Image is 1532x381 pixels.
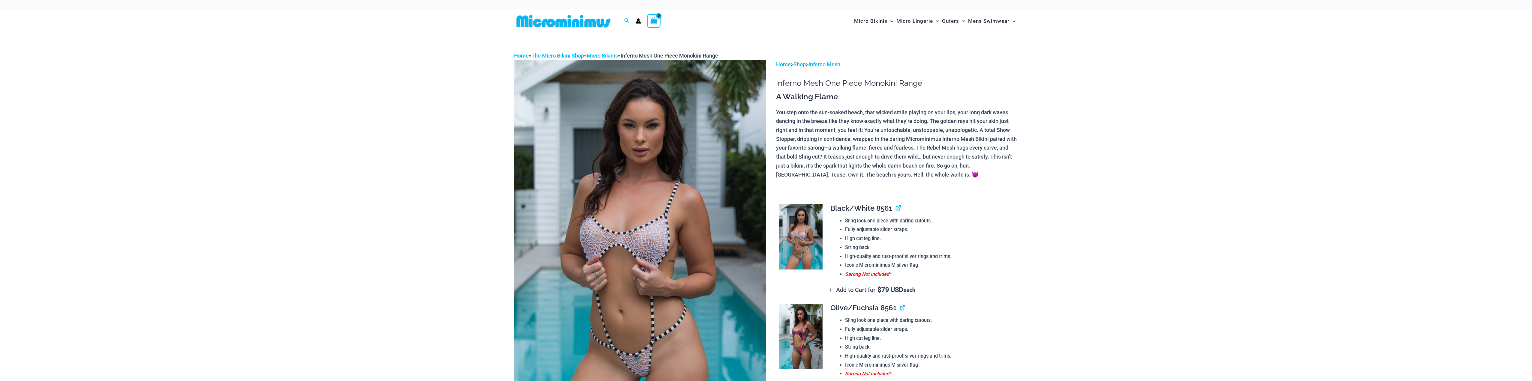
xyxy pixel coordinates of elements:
[779,304,823,369] img: Inferno Mesh Olive Fuchsia 8561 One Piece
[941,12,967,30] a: OutersMenu ToggleMenu Toggle
[830,303,896,312] span: Olive/Fuchsia 8561
[776,60,1018,69] p: > >
[895,12,941,30] a: Micro LingerieMenu ToggleMenu Toggle
[845,334,1013,343] li: High cut leg line.
[830,288,834,292] input: Add to Cart for$79 USD each
[514,52,529,59] a: Home
[845,352,1013,361] li: High-quality and rust-proof silver rings and trims.
[845,261,1013,270] li: Iconic Microminimus M silver flag
[624,17,630,25] a: Search icon link
[887,13,893,29] span: Menu Toggle
[904,287,915,293] span: each
[776,61,791,67] a: Home
[514,14,613,28] img: MM SHOP LOGO FLAT
[531,52,584,59] a: The Micro Bikini Shop
[779,204,823,269] img: Inferno Mesh Black White 8561 One Piece
[853,12,895,30] a: Micro BikinisMenu ToggleMenu Toggle
[776,92,1018,102] h3: A Walking Flame
[845,216,1013,225] li: Sling look one piece with daring cutouts.
[845,325,1013,334] li: Fully adjustable slider straps.
[587,52,618,59] a: Micro Bikinis
[845,316,1013,325] li: Sling look one piece with daring cutouts.
[845,234,1013,243] li: High cut leg line.
[967,12,1017,30] a: Mens SwimwearMenu ToggleMenu Toggle
[1010,13,1016,29] span: Menu Toggle
[845,252,1013,261] li: High-quality and rust-proof silver rings and trims.
[845,243,1013,252] li: String back.
[845,361,1013,370] li: Iconic Microminimus M silver flag
[959,13,965,29] span: Menu Toggle
[877,286,881,293] span: $
[621,52,718,59] span: Inferno Mesh One Piece Monokini Range
[776,79,1018,88] h1: Inferno Mesh One Piece Monokini Range
[852,11,1018,31] nav: Site Navigation
[830,204,892,213] span: Black/White 8561
[854,13,887,29] span: Micro Bikinis
[896,13,933,29] span: Micro Lingerie
[808,61,840,67] a: Inferno Mesh
[933,13,939,29] span: Menu Toggle
[647,14,661,28] a: View Shopping Cart, empty
[845,343,1013,352] li: String back.
[776,108,1018,179] p: You step onto the sun-soaked beach, that wicked smile playing on your lips, your long dark waves ...
[636,18,641,24] a: Account icon link
[514,52,718,59] span: » » »
[942,13,959,29] span: Outers
[830,286,915,293] label: Add to Cart for
[845,225,1013,234] li: Fully adjustable slider straps.
[793,61,806,67] a: Shop
[845,271,891,277] span: Sarong Not Included*
[845,371,891,377] span: Sarong Not Included*
[968,13,1010,29] span: Mens Swimwear
[877,287,903,293] span: 79 USD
